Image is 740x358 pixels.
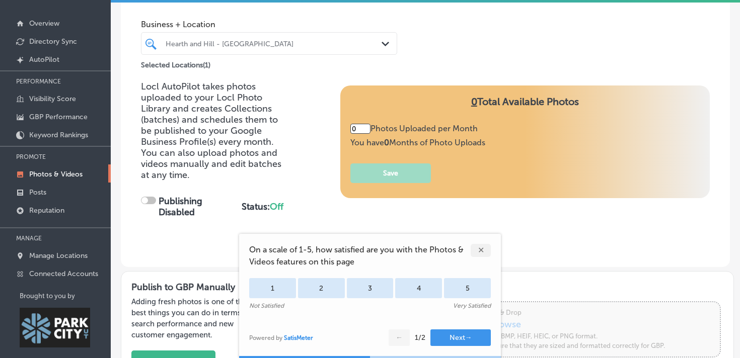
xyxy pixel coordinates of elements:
p: Connected Accounts [29,270,98,278]
span: On a scale of 1-5, how satisfied are you with the Photos & Videos features on this page [249,244,471,268]
div: 1 / 2 [415,333,425,342]
input: 10 [350,124,371,134]
h4: Total Available Photos [350,96,700,124]
p: GBP Performance [29,113,88,121]
div: ✕ [471,244,491,257]
div: 2 [298,278,345,298]
span: Off [270,201,283,212]
p: Manage Locations [29,251,88,260]
a: SatisMeter [284,334,313,341]
button: Next→ [430,329,491,346]
p: Visibility Score [29,95,76,103]
div: Hearth and Hill - [GEOGRAPHIC_DATA] [166,39,383,48]
div: 1 [249,278,296,298]
div: Not Satisfied [249,302,284,309]
div: Photos Uploaded per Month [350,124,485,134]
p: AutoPilot [29,55,59,64]
p: Posts [29,188,46,197]
div: 5 [444,278,491,298]
button: ← [389,329,410,346]
p: Keyword Rankings [29,131,88,139]
p: Photos & Videos [29,170,83,178]
div: 3 [347,278,394,298]
p: Locl AutoPilot takes photos uploaded to your Locl Photo Library and creates Collections (batches)... [141,81,283,181]
img: Park City [20,308,90,347]
p: Selected Locations ( 1 ) [141,57,210,69]
p: Reputation [29,206,64,215]
strong: Publishing Disabled [159,196,202,218]
p: Directory Sync [29,37,77,46]
strong: Status: [242,201,283,212]
p: Adding fresh photos is one of the best things you can do in terms of search performance and new c... [131,296,250,340]
span: You have Months of Photo Uploads [350,138,485,147]
p: Brought to you by [20,292,111,300]
b: 0 [384,138,389,147]
button: Save [350,163,431,183]
p: Overview [29,19,59,28]
div: Powered by [249,334,313,341]
div: 4 [395,278,442,298]
span: 0 [471,96,477,108]
div: Very Satisfied [453,302,491,309]
h3: Publish to GBP Manually [131,282,250,293]
span: Business + Location [141,20,397,29]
